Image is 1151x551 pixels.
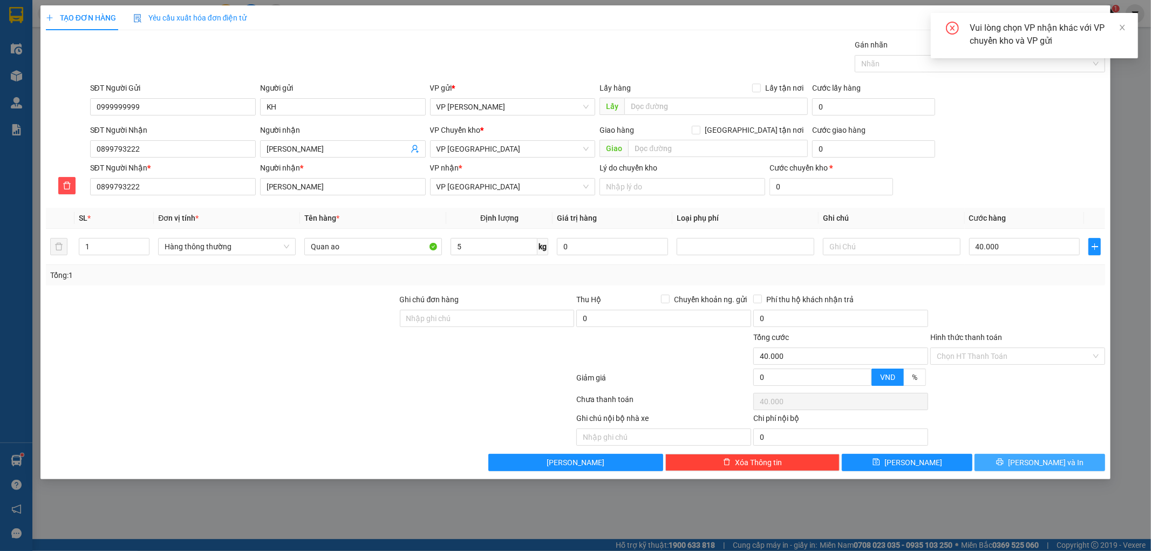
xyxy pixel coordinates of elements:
[761,82,808,94] span: Lấy tận nơi
[753,412,928,428] div: Chi phí nội bộ
[90,162,256,174] div: SĐT Người Nhận
[158,214,199,222] span: Đơn vị tính
[996,458,1004,467] span: printer
[1008,457,1084,468] span: [PERSON_NAME] và In
[672,208,819,229] th: Loại phụ phí
[823,238,961,255] input: Ghi Chú
[480,214,519,222] span: Định lượng
[133,14,142,23] img: icon
[600,178,765,195] input: Lý do chuyển kho
[884,457,942,468] span: [PERSON_NAME]
[46,13,116,22] span: TẠO ĐƠN HÀNG
[547,457,604,468] span: [PERSON_NAME]
[260,124,426,136] div: Người nhận
[304,214,339,222] span: Tên hàng
[260,178,426,195] input: Tên người nhận
[700,124,808,136] span: [GEOGRAPHIC_DATA] tận nơi
[769,162,893,174] div: Cước chuyển kho
[600,140,628,157] span: Giao
[90,82,256,94] div: SĐT Người Gửi
[430,164,459,172] span: VP nhận
[819,208,965,229] th: Ghi chú
[969,214,1006,222] span: Cước hàng
[600,84,631,92] span: Lấy hàng
[576,372,753,391] div: Giảm giá
[670,294,751,305] span: Chuyển khoản ng. gửi
[101,40,451,53] li: Hotline: 1900 3383, ĐT/Zalo : 0862837383
[260,82,426,94] div: Người gửi
[400,310,575,327] input: Ghi chú đơn hàng
[665,454,840,471] button: deleteXóa Thông tin
[624,98,808,115] input: Dọc đường
[753,333,789,342] span: Tổng cước
[873,458,880,467] span: save
[430,82,596,94] div: VP gửi
[1089,242,1100,251] span: plus
[880,373,895,382] span: VND
[50,238,67,255] button: delete
[600,164,657,172] label: Lý do chuyển kho
[537,238,548,255] span: kg
[812,98,935,115] input: Cước lấy hàng
[1119,24,1126,31] span: close
[430,126,481,134] span: VP Chuyển kho
[411,145,419,153] span: user-add
[557,214,597,222] span: Giá trị hàng
[165,239,289,255] span: Hàng thông thường
[930,333,1002,342] label: Hình thức thanh toán
[762,294,858,305] span: Phí thu hộ khách nhận trả
[1088,238,1101,255] button: plus
[79,214,87,222] span: SL
[723,458,731,467] span: delete
[812,126,866,134] label: Cước giao hàng
[600,126,634,134] span: Giao hàng
[576,295,601,304] span: Thu Hộ
[855,40,888,49] label: Gán nhãn
[58,177,76,194] button: delete
[576,393,753,412] div: Chưa thanh toán
[970,22,1125,47] div: Vui lòng chọn VP nhận khác với VP chuyển kho và VP gửi
[437,179,589,195] span: VP Tiền Hải
[13,78,188,96] b: GỬI : VP [PERSON_NAME]
[260,162,426,174] div: Người nhận
[400,295,459,304] label: Ghi chú đơn hàng
[812,140,935,158] input: Cước giao hàng
[13,13,67,67] img: logo.jpg
[975,454,1105,471] button: printer[PERSON_NAME] và In
[437,141,589,157] span: VP Tiền Hải
[59,181,75,190] span: delete
[557,238,668,255] input: 0
[735,457,782,468] span: Xóa Thông tin
[101,26,451,40] li: 237 [PERSON_NAME] , [GEOGRAPHIC_DATA]
[90,178,256,195] input: SĐT người nhận
[912,373,917,382] span: %
[488,454,663,471] button: [PERSON_NAME]
[437,99,589,115] span: VP Nguyễn Xiển
[1080,5,1111,36] button: Close
[46,14,53,22] span: plus
[133,13,247,22] span: Yêu cầu xuất hóa đơn điện tử
[628,140,808,157] input: Dọc đường
[90,124,256,136] div: SĐT Người Nhận
[946,22,959,37] span: close-circle
[50,269,444,281] div: Tổng: 1
[812,84,861,92] label: Cước lấy hàng
[576,412,751,428] div: Ghi chú nội bộ nhà xe
[576,428,751,446] input: Nhập ghi chú
[600,98,624,115] span: Lấy
[842,454,972,471] button: save[PERSON_NAME]
[304,238,442,255] input: VD: Bàn, Ghế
